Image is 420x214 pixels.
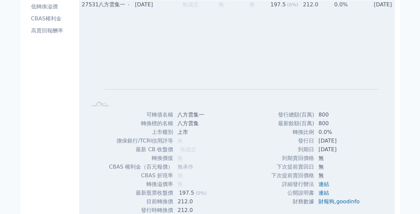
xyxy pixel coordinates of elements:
[271,163,314,171] td: 下次提前賣回日
[314,128,365,137] td: 0.0%
[271,180,314,189] td: 詳細發行辦法
[348,0,395,9] td: [DATE]
[314,111,365,119] td: 800
[318,0,348,9] td: 0.0%
[109,154,173,163] td: 轉換價值
[28,27,77,35] li: 高賣回報酬率
[219,1,224,8] span: 無
[109,189,173,197] td: 最新股票收盤價
[173,111,212,119] td: 八方雲集一
[177,172,183,179] span: 無
[177,138,183,144] span: 無
[195,190,206,196] span: (0%)
[271,137,314,145] td: 發行日
[250,1,255,8] span: 無
[28,25,77,36] a: 高賣回報酬率
[314,163,365,171] td: 無
[28,3,77,11] li: 低轉換溢價
[314,137,365,145] td: [DATE]
[177,189,195,197] div: 197.5
[271,145,314,154] td: 到期日
[271,154,314,163] td: 到期賣回價格
[182,1,198,8] span: 無成交
[177,155,183,161] span: 無
[336,198,360,205] a: goodinfo
[173,128,212,137] td: 上市
[28,13,77,24] a: CBAS權利金
[287,2,298,7] span: (0%)
[298,0,318,9] td: 212.0
[271,128,314,137] td: 轉換比例
[109,197,173,206] td: 目前轉換價
[314,119,365,128] td: 800
[314,154,365,163] td: 無
[314,171,365,180] td: 無
[271,119,314,128] td: 最新餘額(百萬)
[109,137,173,145] td: 擔保銀行/TCRI信用評等
[109,119,173,128] td: 轉換標的名稱
[131,0,156,9] td: [DATE]
[269,1,287,9] div: 197.5
[177,164,193,170] span: 無承作
[28,15,77,23] li: CBAS權利金
[109,180,173,189] td: 轉換溢價率
[109,111,173,119] td: 可轉債名稱
[271,189,314,197] td: 公開說明書
[180,146,196,153] span: 無成交
[318,198,334,205] a: 財報狗
[109,145,173,154] td: 最新 CB 收盤價
[109,163,173,171] td: CBAS 權利金（百元報價）
[109,128,173,137] td: 上市櫃別
[99,1,129,9] div: 八方雲集一
[314,145,365,154] td: [DATE]
[318,190,329,196] a: 連結
[271,197,314,206] td: 財務數據
[98,19,379,99] g: Chart
[173,197,212,206] td: 212.0
[271,171,314,180] td: 下次提前賣回價格
[28,1,77,12] a: 低轉換溢價
[173,119,212,128] td: 八方雲集
[318,181,329,187] a: 連結
[177,181,183,187] span: 無
[82,1,97,9] div: 27531
[271,111,314,119] td: 發行總額(百萬)
[109,171,173,180] td: CBAS 折現率
[314,197,365,206] td: ,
